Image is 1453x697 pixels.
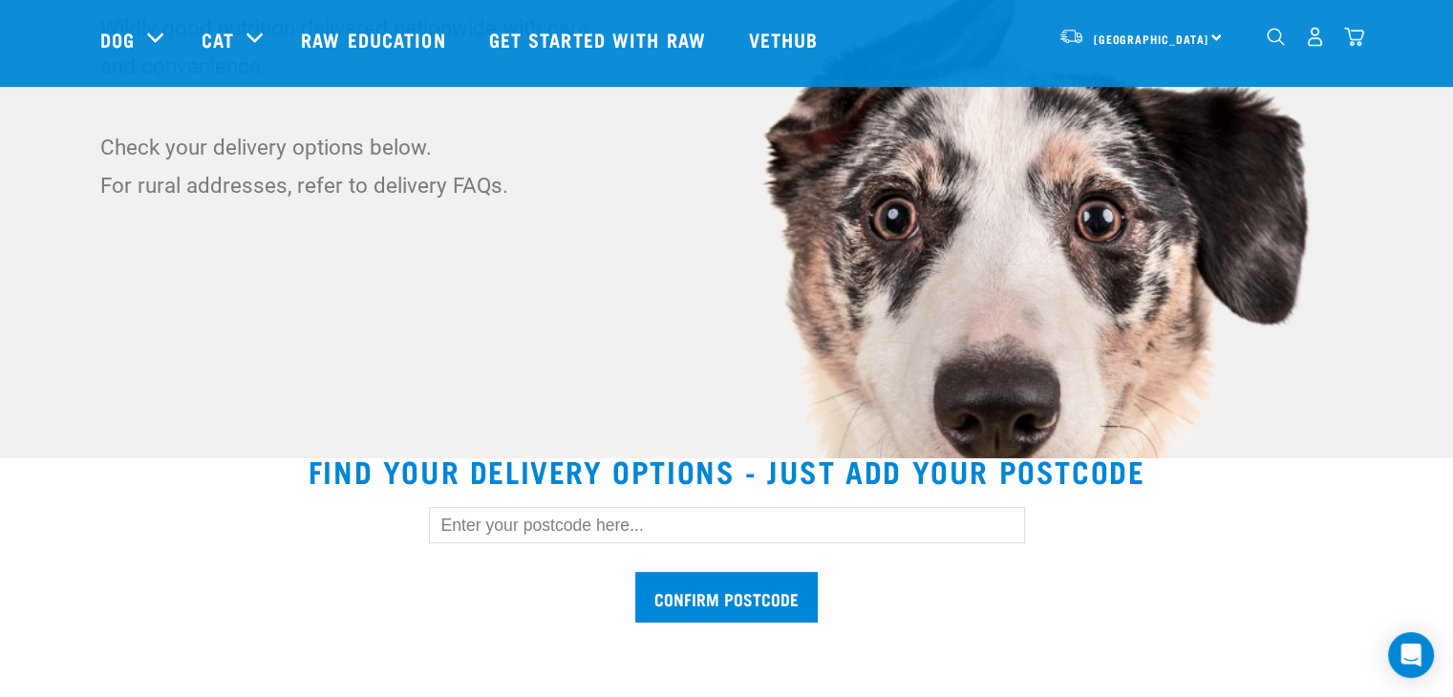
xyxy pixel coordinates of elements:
input: Enter your postcode here... [429,507,1025,543]
img: home-icon-1@2x.png [1267,28,1285,46]
img: home-icon@2x.png [1344,27,1364,47]
a: Cat [202,25,234,53]
a: Dog [100,25,135,53]
img: van-moving.png [1058,28,1084,45]
div: Open Intercom Messenger [1388,632,1434,678]
a: Get started with Raw [470,1,730,77]
a: Vethub [730,1,843,77]
p: Check your delivery options below. For rural addresses, refer to delivery FAQs. [100,128,602,204]
span: [GEOGRAPHIC_DATA] [1094,35,1209,42]
a: Raw Education [282,1,469,77]
input: Confirm postcode [635,572,818,623]
h2: Find your delivery options - just add your postcode [23,454,1430,488]
img: user.png [1305,27,1325,47]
